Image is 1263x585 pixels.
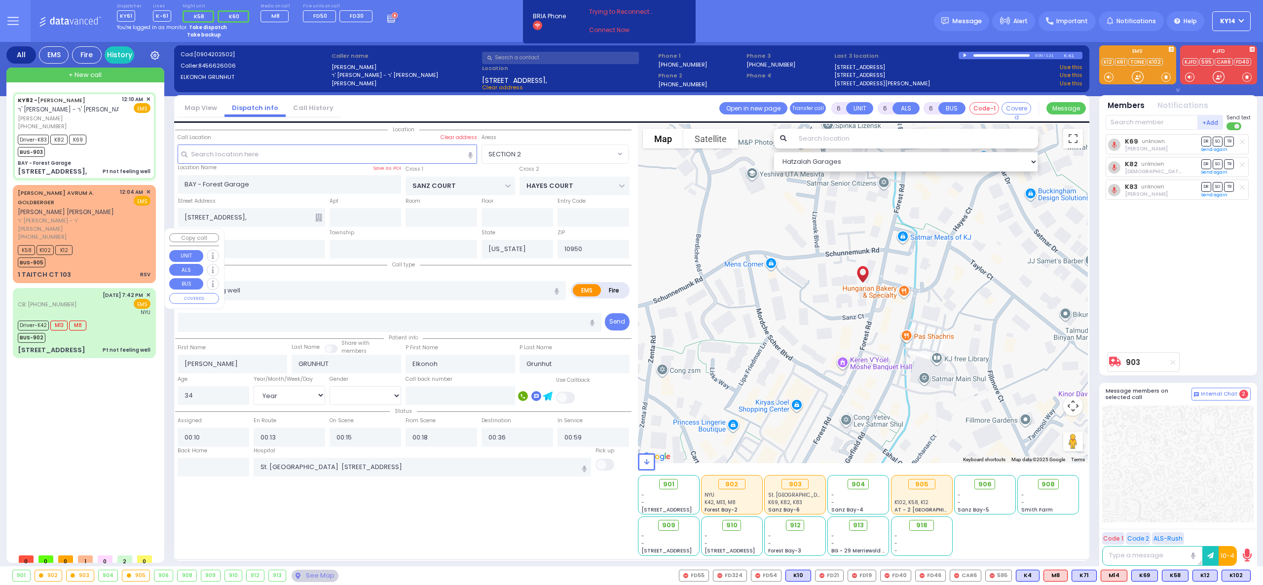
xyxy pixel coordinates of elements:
[1046,102,1086,114] button: Message
[1126,359,1140,366] a: 903
[1239,390,1248,399] span: 2
[1060,63,1082,72] a: Use this
[790,520,801,530] span: 912
[990,573,995,578] img: red-radio-icon.svg
[746,52,831,60] span: Phone 3
[1222,570,1251,582] div: BLS
[1201,169,1227,175] a: Send again
[533,12,566,21] span: BRIA Phone
[1106,115,1198,130] input: Search member
[1063,396,1083,416] button: Map camera controls
[330,197,338,205] label: Apt
[1013,17,1028,26] span: Alert
[292,343,320,351] label: Last Name
[1101,570,1127,582] div: ALS
[557,417,583,425] label: In Service
[1224,137,1234,146] span: TR
[640,450,673,463] a: Open this area in Google Maps (opens a new window)
[18,189,94,207] a: [PERSON_NAME] AVRUM A. GOLDBERGER
[1213,159,1223,169] span: SO
[908,479,935,490] div: 905
[938,102,966,114] button: BUS
[146,188,150,196] span: ✕
[178,197,216,205] label: Street Address
[1201,391,1237,398] span: Internal Chat
[19,555,34,563] span: 0
[134,103,150,113] span: EMS
[384,334,423,341] span: Patient info
[1157,100,1208,111] button: Notifications
[834,79,930,88] a: [STREET_ADDRESS][PERSON_NAME]
[18,208,114,216] span: [PERSON_NAME] [PERSON_NAME]
[18,300,76,308] span: CB: [PHONE_NUMBER]
[181,50,328,59] label: Cad:
[247,570,264,581] div: 912
[137,555,152,563] span: 0
[658,61,707,68] label: [PHONE_NUMBER]
[373,165,401,172] label: Save as POI
[1063,129,1083,148] button: Toggle fullscreen view
[18,114,118,123] span: [PERSON_NAME]
[1125,168,1227,175] span: Shia Grunhut
[1128,58,1146,66] a: TONE
[920,573,925,578] img: red-radio-icon.svg
[605,313,630,330] button: Send
[50,321,68,330] span: M13
[18,105,131,113] span: ר' [PERSON_NAME] - ר' [PERSON_NAME]
[35,570,62,581] div: 902
[441,134,477,142] label: Clear address
[140,271,150,278] div: RSV
[1199,58,1214,66] a: 595
[99,570,118,581] div: 904
[330,375,348,383] label: Gender
[98,555,112,563] span: 0
[183,3,253,9] label: Night unit
[178,375,187,383] label: Age
[1041,479,1055,489] span: 908
[286,103,341,112] a: Call History
[105,46,134,64] a: History
[169,233,219,243] button: Copy call
[225,570,242,581] div: 910
[271,12,280,20] span: M8
[1064,52,1082,59] div: K-61
[169,278,203,290] button: BUS
[332,63,479,72] label: [PERSON_NAME]
[169,264,203,276] button: ALS
[313,12,327,20] span: FD50
[55,245,73,255] span: K12
[1125,138,1138,145] a: K69
[1198,115,1224,130] button: +Add
[1201,146,1227,152] a: Send again
[1016,570,1040,582] div: BLS
[662,520,675,530] span: 909
[520,344,552,352] label: P Last Name
[39,15,105,27] img: Logo
[831,499,834,506] span: -
[1220,17,1235,26] span: KY14
[1226,114,1251,121] span: Send text
[154,570,173,581] div: 906
[201,570,220,581] div: 909
[768,540,771,547] span: -
[853,520,864,530] span: 913
[1152,532,1184,545] button: ALS-Rush
[1224,159,1234,169] span: TR
[556,376,590,384] label: Use Callback
[1116,17,1156,26] span: Notifications
[831,540,834,547] span: -
[178,145,478,163] input: Search location here
[1215,58,1233,66] a: CAR6
[1060,71,1082,79] a: Use this
[178,417,202,425] label: Assigned
[589,26,667,35] a: Connect Now
[146,291,150,299] span: ✕
[755,573,760,578] img: red-radio-icon.svg
[341,347,367,355] span: members
[254,458,592,476] input: Search hospital
[1043,50,1045,61] div: /
[18,270,71,280] div: 1 TAITCH CT 103
[1060,79,1082,88] a: Use this
[330,417,354,425] label: On Scene
[683,129,738,148] button: Show satellite imagery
